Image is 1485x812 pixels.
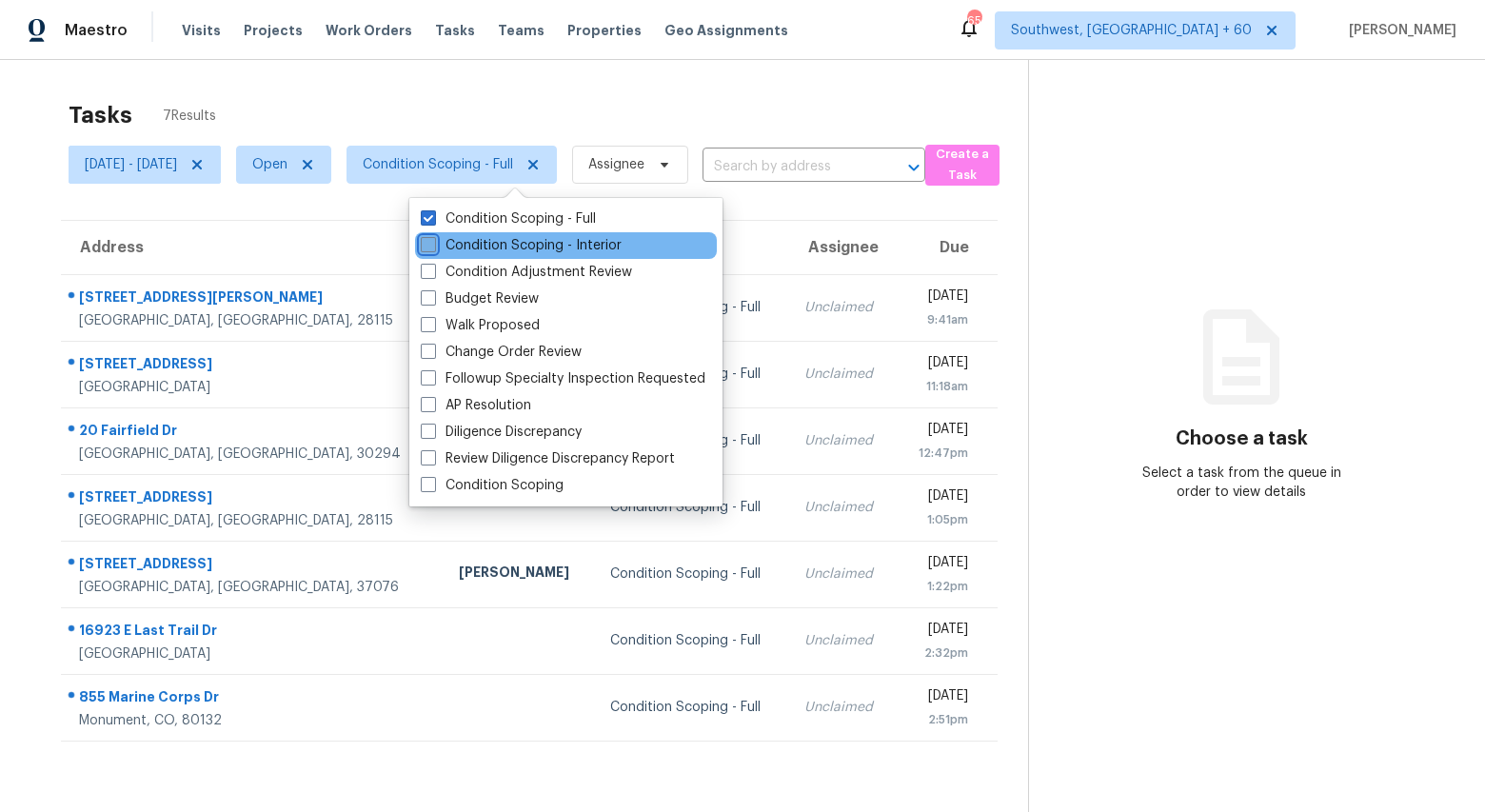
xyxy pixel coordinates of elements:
span: Open [252,155,287,174]
div: [STREET_ADDRESS] [79,354,428,378]
span: Properties [567,21,642,40]
div: [DATE] [911,553,968,577]
span: Projects [244,21,303,40]
label: Diligence Discrepancy [421,423,582,442]
span: Southwest, [GEOGRAPHIC_DATA] + 60 [1011,21,1252,40]
span: [DATE] - [DATE] [85,155,177,174]
label: Condition Scoping - Full [421,209,596,228]
div: Unclaimed [804,365,881,384]
input: Search by address [703,152,872,182]
div: 2:51pm [911,710,968,729]
div: Select a task from the queue in order to view details [1136,464,1349,502]
span: Geo Assignments [664,21,788,40]
div: 653 [967,11,980,30]
button: Create a Task [925,145,1000,186]
div: 855 Marine Corps Dr [79,687,428,711]
div: [GEOGRAPHIC_DATA] [79,378,428,397]
div: [STREET_ADDRESS][PERSON_NAME] [79,287,428,311]
span: [PERSON_NAME] [1341,21,1456,40]
span: Create a Task [935,144,990,188]
span: Teams [498,21,544,40]
h2: Tasks [69,106,132,125]
label: AP Resolution [421,396,531,415]
div: [DATE] [911,287,968,310]
div: [GEOGRAPHIC_DATA], [GEOGRAPHIC_DATA], 28115 [79,511,428,530]
div: Unclaimed [804,298,881,317]
div: [GEOGRAPHIC_DATA], [GEOGRAPHIC_DATA], 37076 [79,578,428,597]
div: [DATE] [911,486,968,510]
span: Assignee [588,155,644,174]
label: Condition Scoping [421,476,564,495]
div: 16923 E Last Trail Dr [79,621,428,644]
div: Unclaimed [804,698,881,717]
th: Address [61,221,444,274]
div: Condition Scoping - Full [610,564,775,584]
div: Condition Scoping - Full [610,631,775,650]
span: Work Orders [326,21,412,40]
div: Condition Scoping - Full [610,698,775,717]
div: Unclaimed [804,431,881,450]
th: Due [896,221,998,274]
label: Budget Review [421,289,539,308]
div: [DATE] [911,420,968,444]
label: Review Diligence Discrepancy Report [421,449,675,468]
div: [DATE] [911,686,968,710]
div: Unclaimed [804,631,881,650]
label: Change Order Review [421,343,582,362]
div: 1:22pm [911,577,968,596]
button: Open [901,154,927,181]
div: Monument, CO, 80132 [79,711,428,730]
div: 9:41am [911,310,968,329]
label: Condition Adjustment Review [421,263,632,282]
span: Tasks [435,24,475,37]
div: 12:47pm [911,444,968,463]
div: Unclaimed [804,564,881,584]
label: Followup Specialty Inspection Requested [421,369,705,388]
div: [DATE] [911,620,968,644]
label: Walk Proposed [421,316,540,335]
div: 11:18am [911,377,968,396]
div: [PERSON_NAME] [459,563,580,586]
div: [STREET_ADDRESS] [79,554,428,578]
span: Condition Scoping - Full [363,155,513,174]
div: Condition Scoping - Full [610,498,775,517]
div: [DATE] [911,353,968,377]
div: [STREET_ADDRESS] [79,487,428,511]
div: [GEOGRAPHIC_DATA], [GEOGRAPHIC_DATA], 30294 [79,445,428,464]
label: Condition Scoping - Interior [421,236,622,255]
div: 20 Fairfield Dr [79,421,428,445]
div: [GEOGRAPHIC_DATA] [79,644,428,663]
div: [GEOGRAPHIC_DATA], [GEOGRAPHIC_DATA], 28115 [79,311,428,330]
span: Maestro [65,21,128,40]
div: 2:32pm [911,644,968,663]
span: 7 Results [163,107,216,126]
div: Unclaimed [804,498,881,517]
span: Visits [182,21,221,40]
div: 1:05pm [911,510,968,529]
h3: Choose a task [1176,429,1308,448]
th: Assignee [789,221,896,274]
